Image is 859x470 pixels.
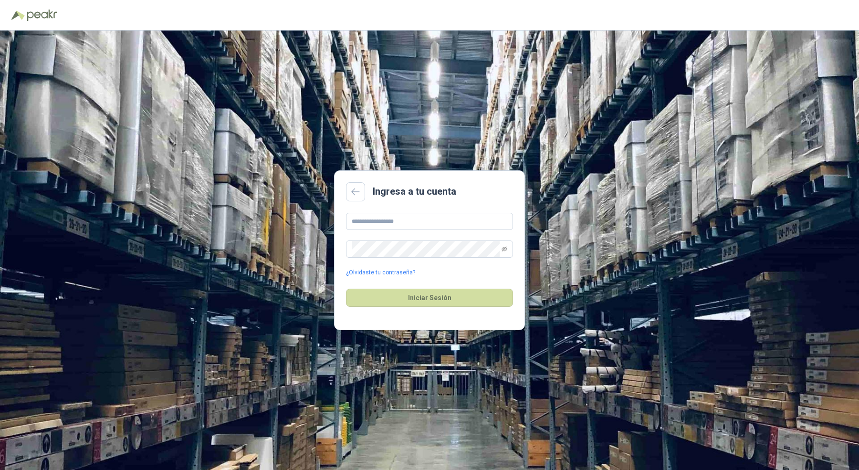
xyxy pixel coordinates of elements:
[373,184,456,199] h2: Ingresa a tu cuenta
[346,289,513,307] button: Iniciar Sesión
[346,268,415,277] a: ¿Olvidaste tu contraseña?
[11,10,25,20] img: Logo
[502,246,507,252] span: eye-invisible
[27,10,57,21] img: Peakr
